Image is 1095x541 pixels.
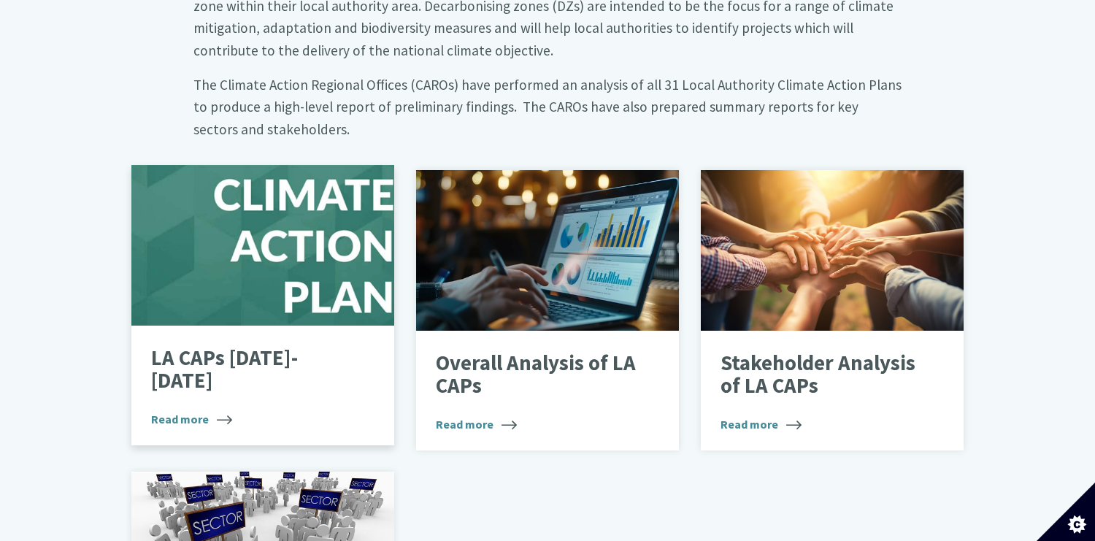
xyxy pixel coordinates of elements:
p: LA CAPs [DATE]-[DATE] [151,347,352,393]
span: Read more [436,415,517,433]
a: Overall Analysis of LA CAPs Read more [416,170,679,450]
span: Read more [721,415,802,433]
p: Stakeholder Analysis of LA CAPs [721,352,921,398]
span: Read more [151,410,232,428]
button: Set cookie preferences [1037,483,1095,541]
a: Stakeholder Analysis of LA CAPs Read more [701,170,964,450]
a: LA CAPs [DATE]-[DATE] Read more [131,165,394,445]
p: Overall Analysis of LA CAPs [436,352,637,398]
big: The Climate Action Regional Offices (CAROs) have performed an analysis of all 31 Local Authority ... [193,76,902,138]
